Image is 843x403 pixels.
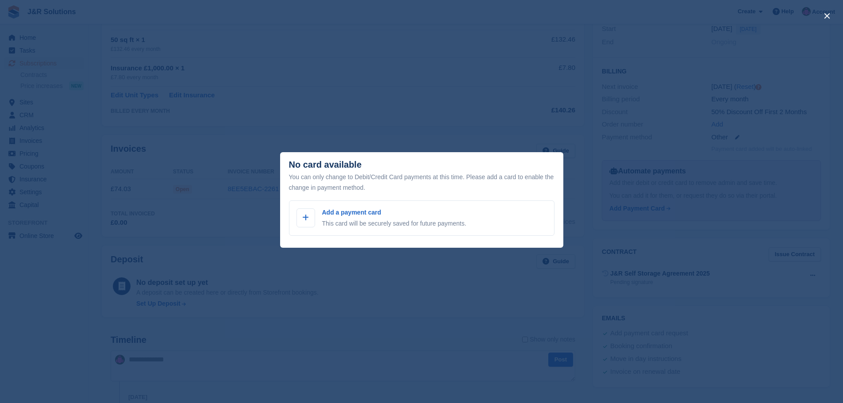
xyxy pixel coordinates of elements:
[322,208,466,217] p: Add a payment card
[289,172,554,193] div: You can only change to Debit/Credit Card payments at this time. Please add a card to enable the c...
[322,219,466,228] p: This card will be securely saved for future payments.
[289,200,554,236] a: Add a payment card This card will be securely saved for future payments.
[289,160,362,170] div: No card available
[820,9,834,23] button: close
